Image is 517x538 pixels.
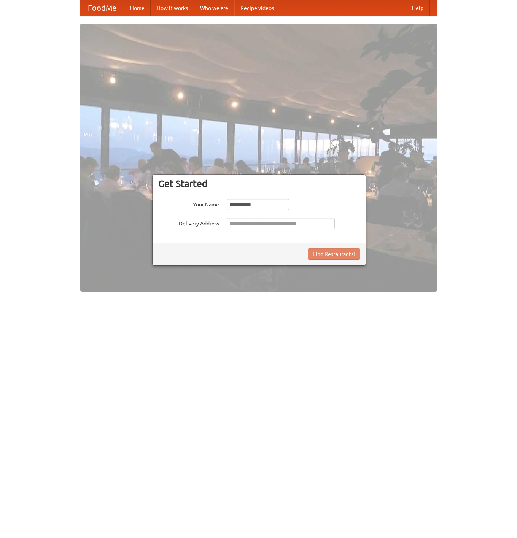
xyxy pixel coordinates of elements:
[158,178,360,189] h3: Get Started
[158,218,219,227] label: Delivery Address
[194,0,234,16] a: Who we are
[151,0,194,16] a: How it works
[158,199,219,208] label: Your Name
[124,0,151,16] a: Home
[406,0,430,16] a: Help
[80,0,124,16] a: FoodMe
[234,0,280,16] a: Recipe videos
[308,248,360,260] button: Find Restaurants!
